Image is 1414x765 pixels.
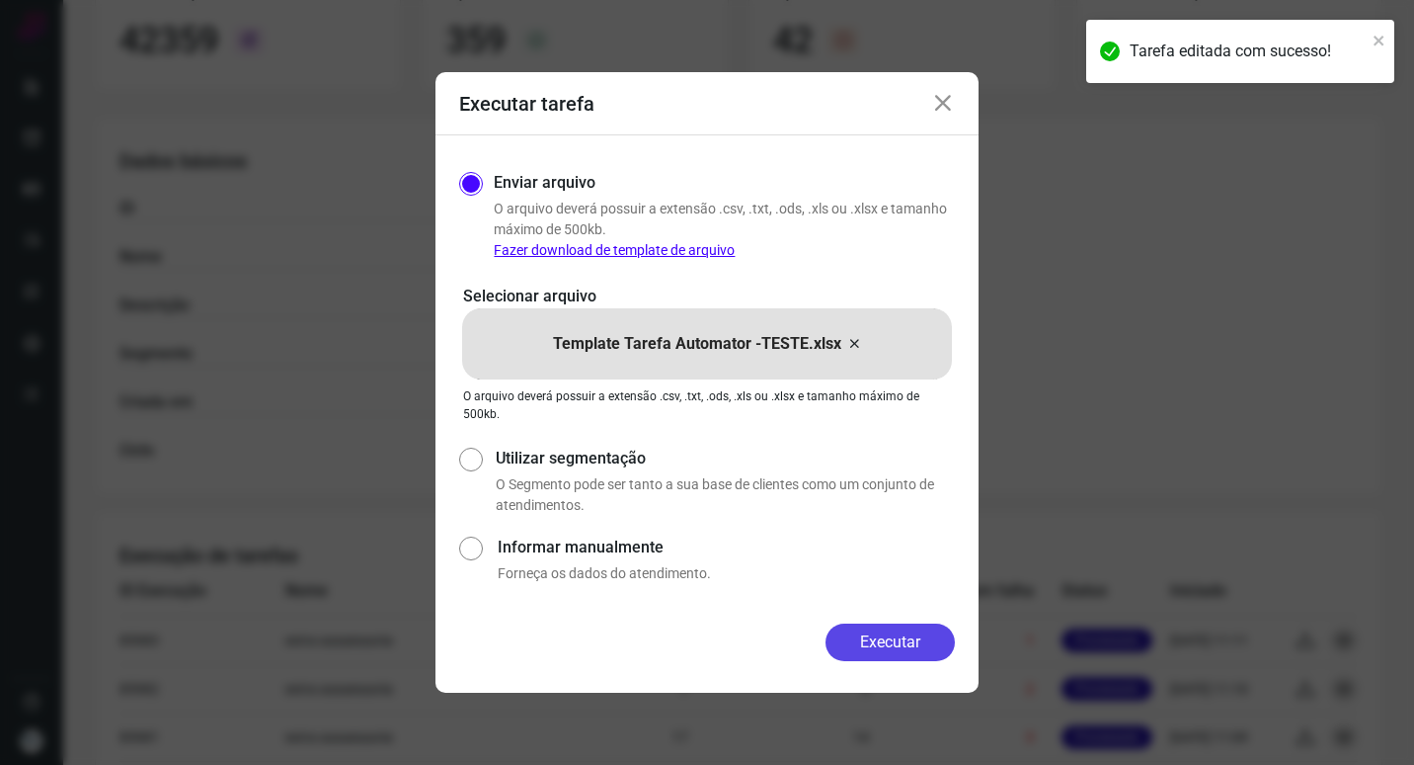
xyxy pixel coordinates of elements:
label: Enviar arquivo [494,171,595,195]
p: Selecionar arquivo [463,285,951,308]
label: Utilizar segmentação [496,447,955,470]
p: O arquivo deverá possuir a extensão .csv, .txt, .ods, .xls ou .xlsx e tamanho máximo de 500kb. [494,199,955,261]
h3: Executar tarefa [459,92,594,116]
p: Template Tarefa Automator -TESTE.xlsx [553,332,841,356]
label: Informar manualmente [498,536,955,559]
p: Forneça os dados do atendimento. [498,563,955,584]
div: Tarefa editada com sucesso! [1130,40,1367,63]
a: Fazer download de template de arquivo [494,242,735,258]
p: O arquivo deverá possuir a extensão .csv, .txt, .ods, .xls ou .xlsx e tamanho máximo de 500kb. [463,387,951,423]
button: Executar [825,624,955,661]
p: O Segmento pode ser tanto a sua base de clientes como um conjunto de atendimentos. [496,474,955,516]
button: close [1373,28,1386,51]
